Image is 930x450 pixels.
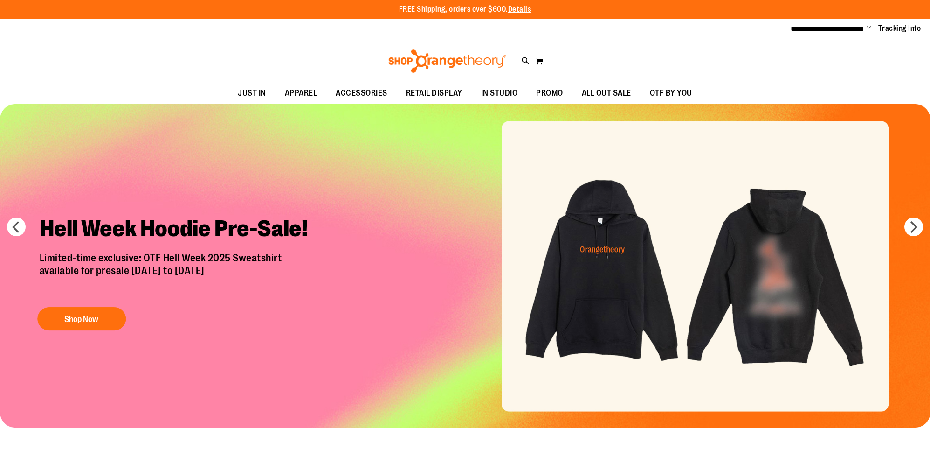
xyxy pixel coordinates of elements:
span: JUST IN [238,83,266,104]
p: Limited-time exclusive: OTF Hell Week 2025 Sweatshirt available for presale [DATE] to [DATE] [33,252,324,298]
span: APPAREL [285,83,317,104]
img: Shop Orangetheory [387,49,508,73]
span: PROMO [536,83,563,104]
span: RETAIL DISPLAY [406,83,462,104]
span: ACCESSORIES [336,83,387,104]
a: Hell Week Hoodie Pre-Sale! Limited-time exclusive: OTF Hell Week 2025 Sweatshirtavailable for pre... [33,208,324,335]
span: OTF BY YOU [650,83,692,104]
button: next [904,218,923,236]
button: prev [7,218,26,236]
button: Shop Now [37,307,126,330]
p: FREE Shipping, orders over $600. [399,4,531,15]
h2: Hell Week Hoodie Pre-Sale! [33,208,324,252]
span: IN STUDIO [481,83,518,104]
span: ALL OUT SALE [582,83,631,104]
button: Account menu [867,24,871,33]
a: Details [508,5,531,14]
a: Tracking Info [878,23,921,34]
